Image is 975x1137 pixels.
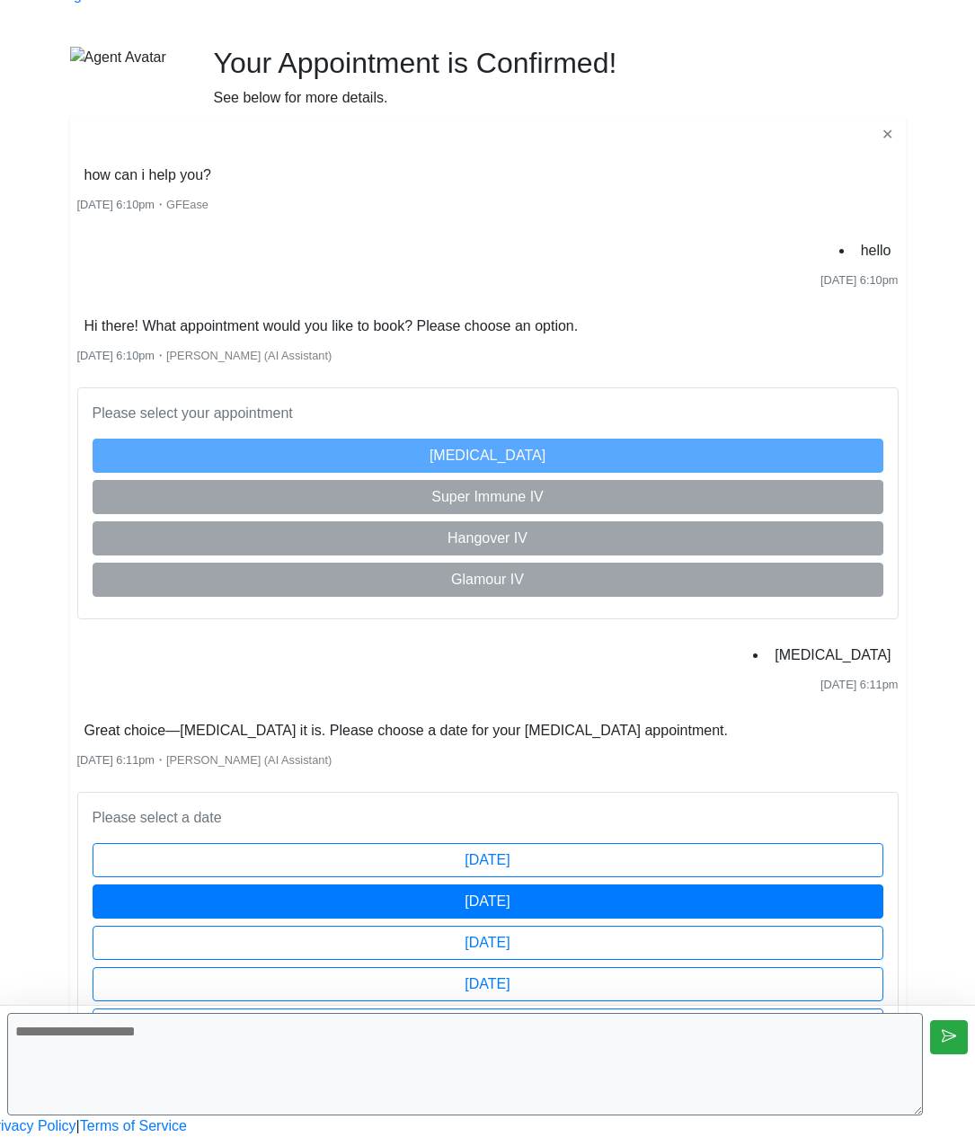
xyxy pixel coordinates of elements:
span: [DATE] 6:10pm [820,273,899,287]
span: [DATE] 6:11pm [77,753,155,767]
span: [DATE] 6:11pm [820,678,899,691]
span: [PERSON_NAME] (AI Assistant) [166,753,332,767]
small: ・ [77,753,332,767]
button: [DATE] [93,926,883,960]
span: [PERSON_NAME] (AI Assistant) [166,349,332,362]
p: Please select a date [93,807,883,829]
button: Glamour IV [93,563,883,597]
button: ✕ [876,123,899,147]
h2: Your Appointment is Confirmed! [214,46,906,80]
button: [DATE] [93,967,883,1001]
li: [MEDICAL_DATA] [767,641,898,670]
button: Super Immune IV [93,480,883,514]
span: GFEase [166,198,208,211]
button: [DATE] [93,884,883,919]
button: [MEDICAL_DATA] [93,439,883,473]
div: See below for more details. [214,87,906,109]
li: Hi there! What appointment would you like to book? Please choose an option. [77,312,586,341]
li: Great choice—[MEDICAL_DATA] it is. Please choose a date for your [MEDICAL_DATA] appointment. [77,716,735,745]
span: [DATE] 6:10pm [77,349,155,362]
li: hello [854,236,899,265]
small: ・ [77,349,332,362]
button: Hangover IV [93,521,883,555]
button: [DATE] [93,843,883,877]
li: how can i help you? [77,161,218,190]
small: ・ [77,198,208,211]
span: [DATE] 6:10pm [77,198,155,211]
p: Please select your appointment [93,403,883,424]
img: Agent Avatar [70,47,166,68]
